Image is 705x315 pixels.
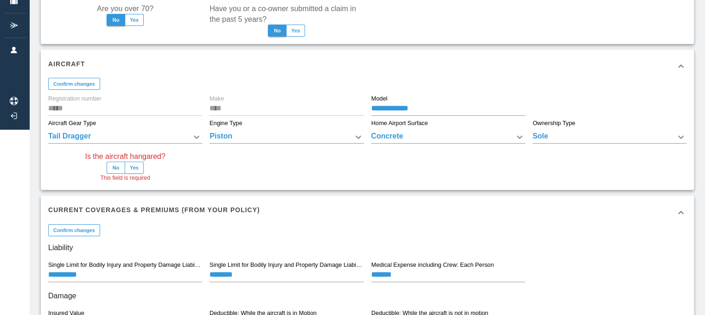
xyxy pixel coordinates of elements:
button: No [268,25,286,37]
button: Confirm changes [48,78,100,90]
h6: Current Coverages & Premiums (from your policy) [48,205,260,215]
button: Yes [125,162,144,174]
label: Engine Type [210,119,242,127]
div: Sole [533,131,686,144]
button: No [107,162,125,174]
label: Ownership Type [533,119,575,127]
label: Model [371,94,387,103]
button: No [107,14,125,26]
label: Make [210,94,224,103]
div: Tail Dragger [48,131,202,144]
label: Medical Expense including Crew: Each Person [371,261,494,269]
label: Are you over 70? [97,3,153,14]
button: Yes [286,25,305,37]
span: This field is required [100,174,150,183]
label: Home Airport Surface [371,119,428,127]
h6: Liability [48,241,686,254]
div: Concrete [371,131,525,144]
div: Piston [210,131,363,144]
label: Have you or a co-owner submitted a claim in the past 5 years? [210,3,363,25]
button: Yes [125,14,144,26]
button: Confirm changes [48,224,100,236]
label: Aircraft Gear Type [48,119,96,127]
label: Single Limit for Bodily Injury and Property Damage Liability: Each Passenger [210,261,363,269]
div: Current Coverages & Premiums (from your policy) [41,195,694,229]
label: Single Limit for Bodily Injury and Property Damage Liability including Passengers: Each Occurrence [48,261,202,269]
label: Registration number [48,94,102,103]
h6: Aircraft [48,59,85,69]
label: Is the aircraft hangared? [85,151,165,162]
h6: Damage [48,290,686,302]
div: Aircraft [41,50,694,83]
